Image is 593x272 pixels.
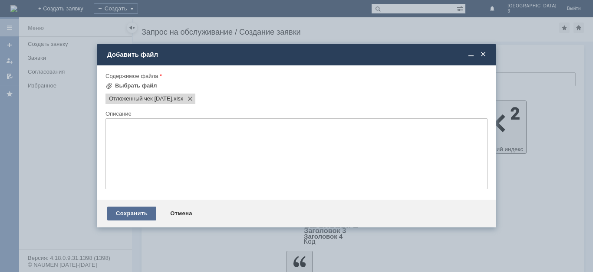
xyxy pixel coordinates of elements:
[105,111,486,117] div: Описание
[107,51,488,58] div: Добавить файл
[115,82,157,89] div: Выбрать файл
[479,51,488,58] span: Закрыть
[467,51,475,58] span: Свернуть (Ctrl + M)
[105,73,486,79] div: Содержимое файла
[172,95,183,102] span: Отложенный чек 10.10.2025.xlsx
[3,3,127,17] div: [PERSON_NAME]/ [PERSON_NAME] удалить отложенные чеки.
[109,95,172,102] span: Отложенный чек 10.10.2025.xlsx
